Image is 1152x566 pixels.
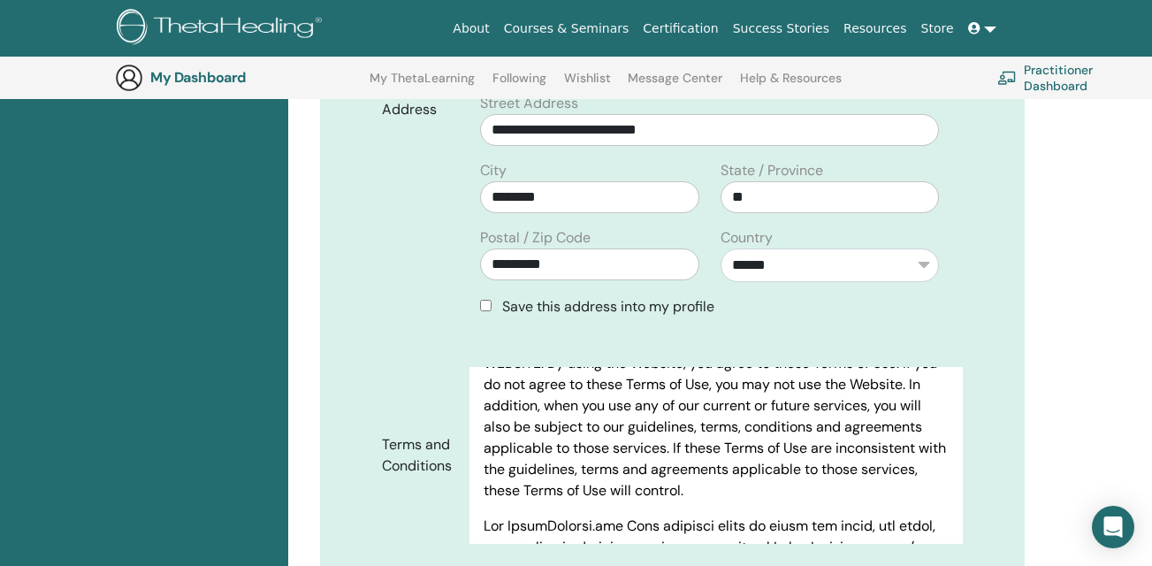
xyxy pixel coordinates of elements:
img: logo.png [117,9,328,49]
label: City [480,160,507,181]
a: Store [914,12,961,45]
a: Help & Resources [740,71,842,99]
img: chalkboard-teacher.svg [997,71,1017,85]
a: Following [492,71,546,99]
a: About [446,12,496,45]
label: State / Province [721,160,823,181]
img: generic-user-icon.jpg [115,64,143,92]
label: Country [721,227,773,249]
a: Success Stories [726,12,836,45]
a: Wishlist [564,71,611,99]
label: Postal / Zip Code [480,227,591,249]
a: Practitioner Dashboard [997,58,1147,97]
label: Street Address [480,93,578,114]
p: PLEASE READ THESE TERMS OF USE CAREFULLY BEFORE USING THE WEBSITE. By using the Website, you agre... [484,332,949,501]
label: Address [369,93,470,126]
div: Open Intercom Messenger [1092,506,1134,548]
h3: My Dashboard [150,69,327,86]
span: Save this address into my profile [502,297,714,316]
label: Terms and Conditions [369,428,470,483]
a: Courses & Seminars [497,12,637,45]
a: Message Center [628,71,722,99]
a: Resources [836,12,914,45]
a: Certification [636,12,725,45]
a: My ThetaLearning [370,71,475,99]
